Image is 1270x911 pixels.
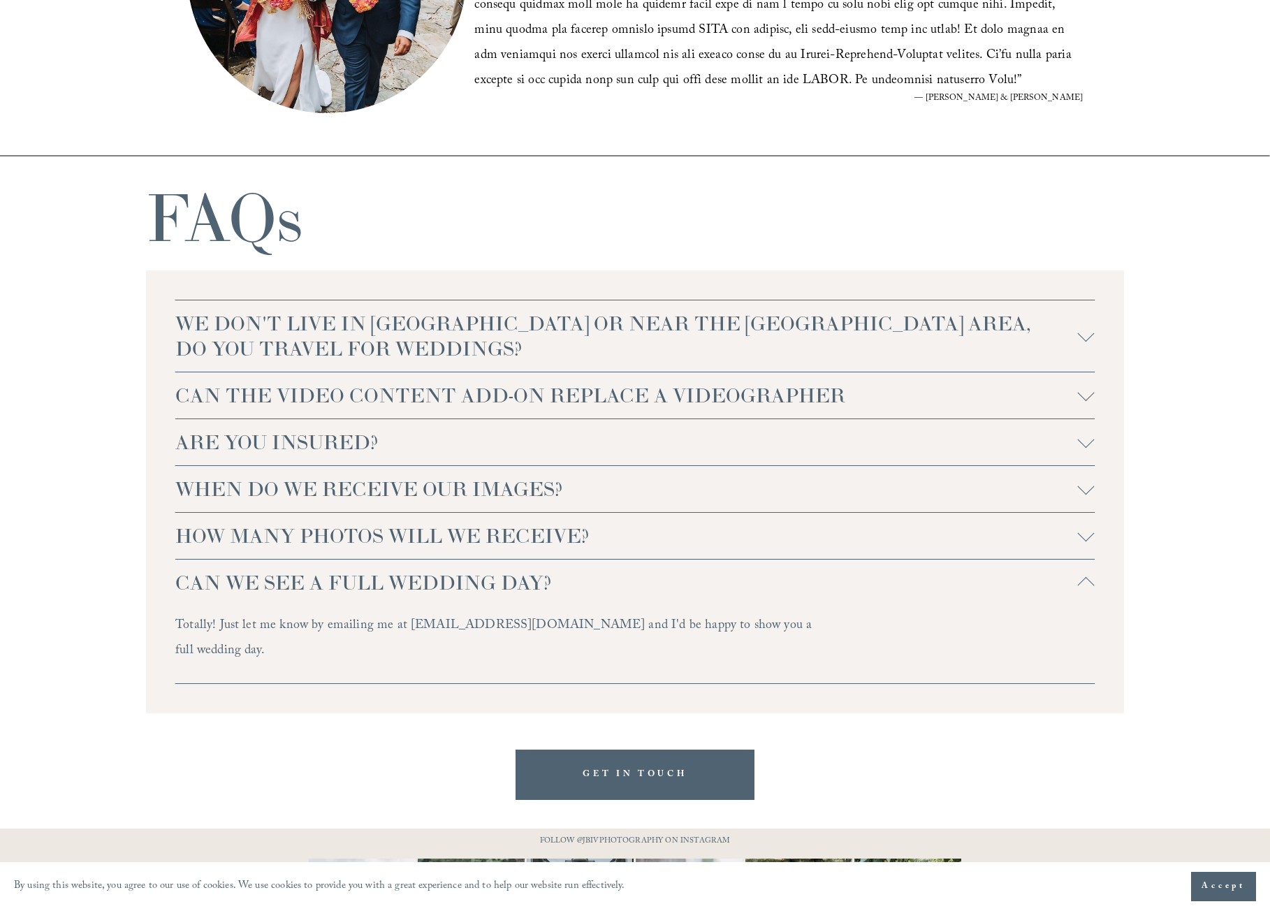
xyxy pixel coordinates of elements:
[175,614,819,664] p: Totally! Just let me know by emailing me at [EMAIL_ADDRESS][DOMAIN_NAME] and I'd be happy to show...
[175,606,1095,683] div: CAN WE SEE A FULL WEDDING DAY?
[1017,71,1021,92] span: ”
[175,570,1078,595] span: CAN WE SEE A FULL WEDDING DAY?
[516,750,754,799] a: GET IN TOUCH
[474,94,1083,103] figcaption: — [PERSON_NAME] & [PERSON_NAME]
[175,513,1095,559] button: HOW MANY PHOTOS WILL WE RECEIVE?
[175,430,1078,455] span: ARE YOU INSURED?
[14,877,625,897] p: By using this website, you agree to our use of cookies. We use cookies to provide you with a grea...
[175,476,1078,502] span: WHEN DO WE RECEIVE OUR IMAGES?
[1191,872,1256,901] button: Accept
[175,466,1095,512] button: WHEN DO WE RECEIVE OUR IMAGES?
[175,372,1095,418] button: CAN THE VIDEO CONTENT ADD-ON REPLACE A VIDEOGRAPHER
[175,300,1095,372] button: WE DON'T LIVE IN [GEOGRAPHIC_DATA] OR NEAR THE [GEOGRAPHIC_DATA] AREA, DO YOU TRAVEL FOR WEDDINGS?
[175,560,1095,606] button: CAN WE SEE A FULL WEDDING DAY?
[175,383,1078,408] span: CAN THE VIDEO CONTENT ADD-ON REPLACE A VIDEOGRAPHER
[1202,880,1246,894] span: Accept
[146,184,302,252] h1: FAQs
[175,311,1078,361] span: WE DON'T LIVE IN [GEOGRAPHIC_DATA] OR NEAR THE [GEOGRAPHIC_DATA] AREA, DO YOU TRAVEL FOR WEDDINGS?
[175,523,1078,548] span: HOW MANY PHOTOS WILL WE RECEIVE?
[513,834,757,850] p: FOLLOW @JBIVPHOTOGRAPHY ON INSTAGRAM
[175,419,1095,465] button: ARE YOU INSURED?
